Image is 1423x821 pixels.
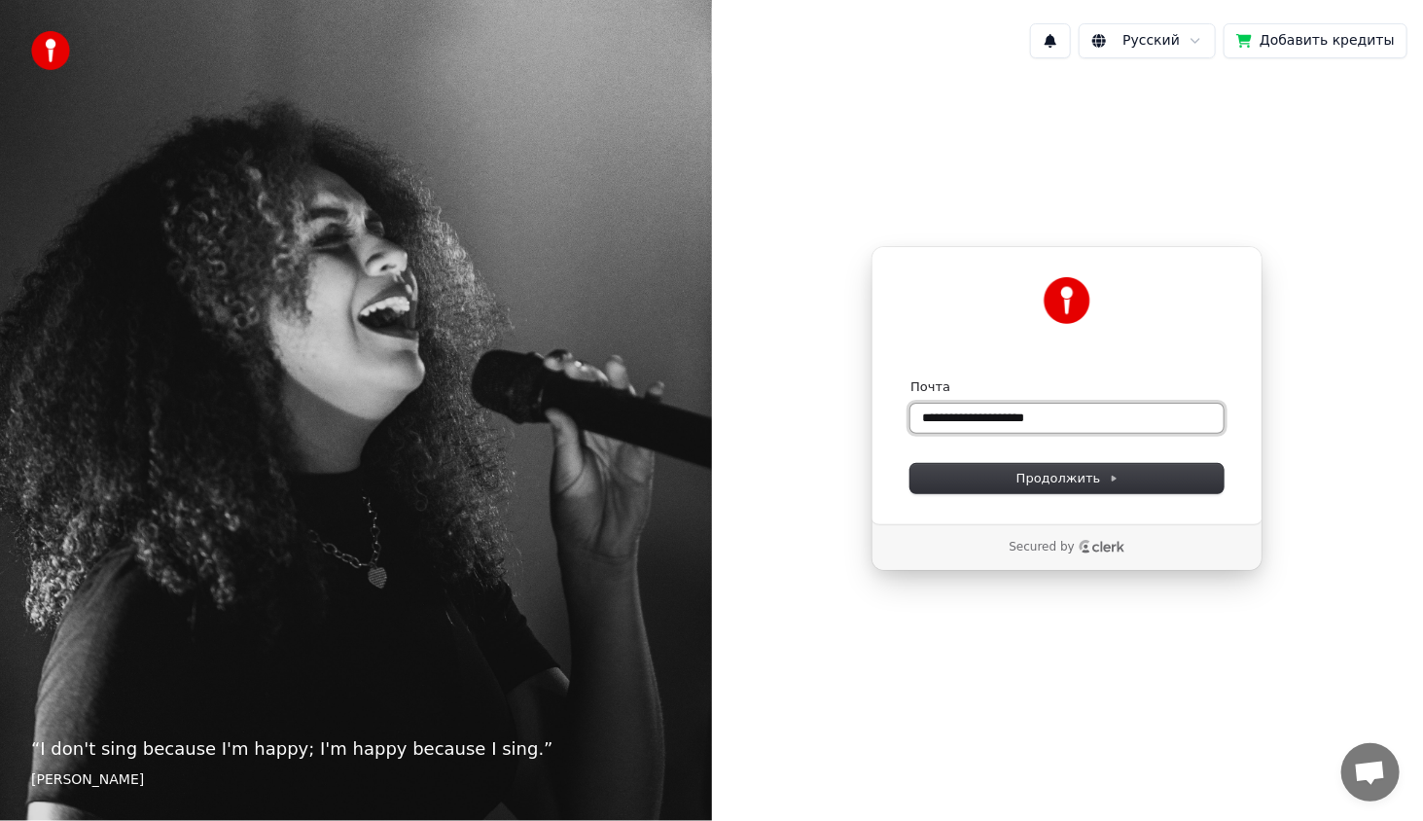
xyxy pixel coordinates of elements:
p: “ I don't sing because I'm happy; I'm happy because I sing. ” [31,735,681,763]
img: youka [31,31,70,70]
a: Clerk logo [1079,540,1125,553]
p: Secured by [1010,540,1075,555]
button: Продолжить [910,464,1224,493]
footer: [PERSON_NAME] [31,770,681,790]
label: Почта [910,378,950,396]
img: Youka [1044,277,1090,324]
button: Добавить кредиты [1224,23,1407,58]
div: Открытый чат [1341,743,1400,802]
span: Продолжить [1016,470,1119,487]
